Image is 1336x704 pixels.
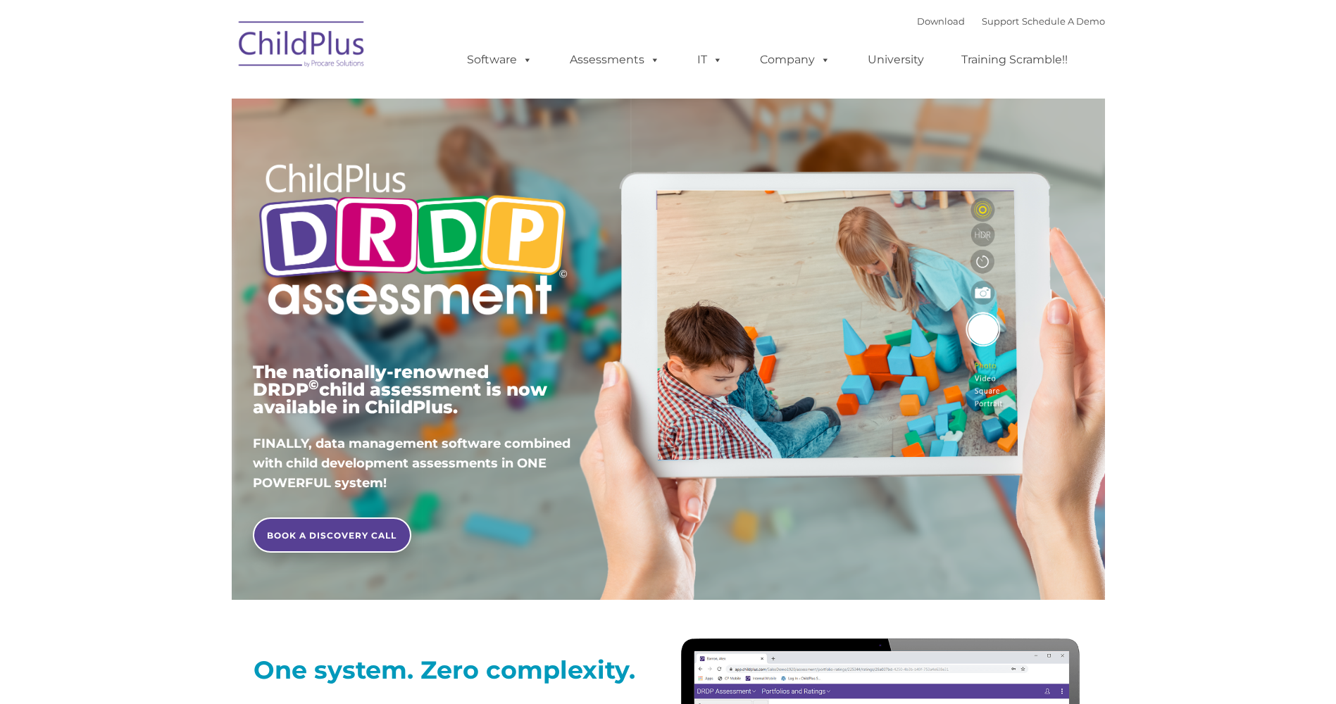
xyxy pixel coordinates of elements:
img: Copyright - DRDP Logo Light [253,144,573,339]
a: Company [746,46,844,74]
font: | [917,15,1105,27]
strong: One system. Zero complexity. [254,655,635,685]
a: University [854,46,938,74]
a: Software [453,46,547,74]
a: Training Scramble!! [947,46,1082,74]
a: Support [982,15,1019,27]
sup: © [308,377,319,393]
a: Assessments [556,46,674,74]
a: Download [917,15,965,27]
span: FINALLY, data management software combined with child development assessments in ONE POWERFUL sys... [253,436,570,491]
a: Schedule A Demo [1022,15,1105,27]
a: BOOK A DISCOVERY CALL [253,517,411,553]
span: The nationally-renowned DRDP child assessment is now available in ChildPlus. [253,361,547,417]
a: IT [683,46,737,74]
img: ChildPlus by Procare Solutions [232,11,373,82]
